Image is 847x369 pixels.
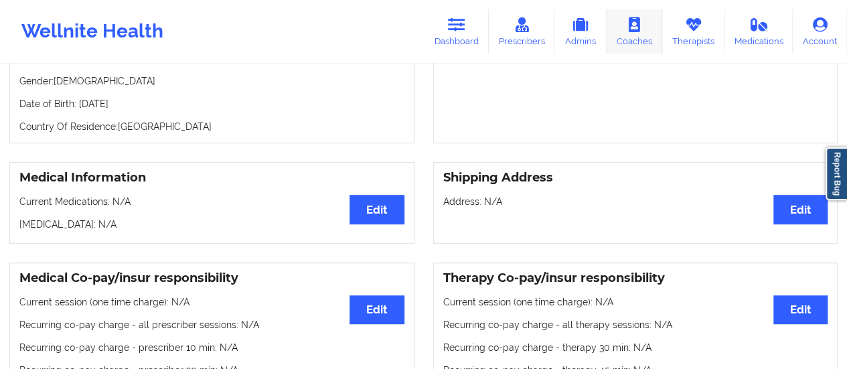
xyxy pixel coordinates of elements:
[19,74,404,88] p: Gender: [DEMOGRAPHIC_DATA]
[443,170,828,186] h3: Shipping Address
[19,218,404,231] p: [MEDICAL_DATA]: N/A
[826,147,847,200] a: Report Bug
[19,295,404,309] p: Current session (one time charge): N/A
[443,271,828,286] h3: Therapy Co-pay/insur responsibility
[773,195,828,224] button: Edit
[443,318,828,331] p: Recurring co-pay charge - all therapy sessions : N/A
[607,9,662,54] a: Coaches
[19,271,404,286] h3: Medical Co-pay/insur responsibility
[793,9,847,54] a: Account
[443,295,828,309] p: Current session (one time charge): N/A
[19,341,404,354] p: Recurring co-pay charge - prescriber 10 min : N/A
[425,9,489,54] a: Dashboard
[443,341,828,354] p: Recurring co-pay charge - therapy 30 min : N/A
[350,195,404,224] button: Edit
[19,120,404,133] p: Country Of Residence: [GEOGRAPHIC_DATA]
[19,195,404,208] p: Current Medications: N/A
[19,170,404,186] h3: Medical Information
[724,9,793,54] a: Medications
[773,295,828,324] button: Edit
[350,295,404,324] button: Edit
[662,9,724,54] a: Therapists
[19,97,404,110] p: Date of Birth: [DATE]
[443,195,828,208] p: Address: N/A
[489,9,555,54] a: Prescribers
[554,9,607,54] a: Admins
[19,318,404,331] p: Recurring co-pay charge - all prescriber sessions : N/A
